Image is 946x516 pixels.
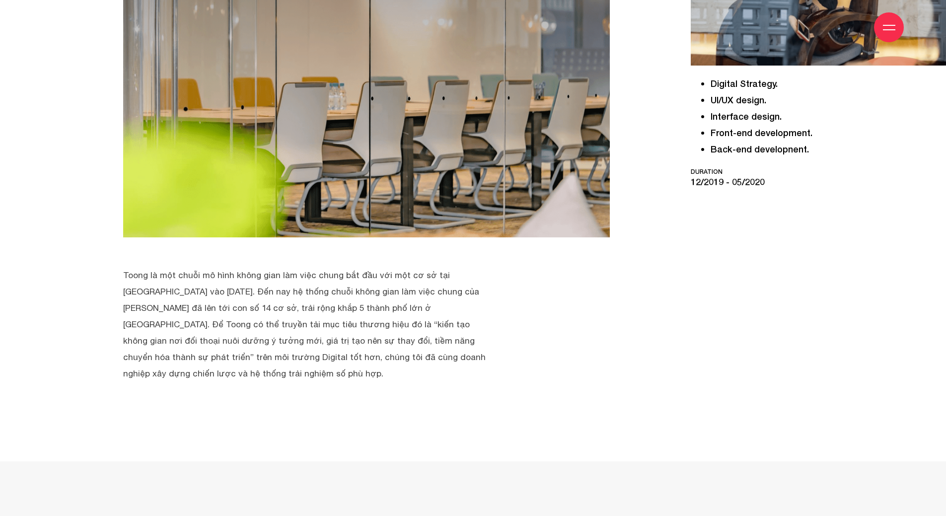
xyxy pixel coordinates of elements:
li: Digital Strategy. [711,75,946,92]
p: Toong là một chuỗi mô hình không gian làm việc chung bắt đầu với một cơ sở tại [GEOGRAPHIC_DATA] ... [123,267,486,382]
li: Front-end development. [711,125,946,141]
li: Interface design. [711,108,946,125]
span: DURATION [691,167,946,176]
li: Back-end developnent. [711,141,946,157]
p: 12/2019 - 05/2020 [691,167,946,189]
li: UI/UX design. [711,92,946,108]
